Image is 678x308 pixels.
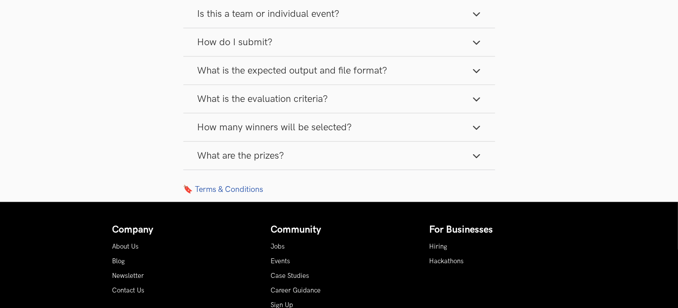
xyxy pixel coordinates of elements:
h4: Company [112,224,249,236]
span: Is this a team or individual event? [198,8,340,20]
span: How do I submit? [198,36,273,48]
a: Newsletter [112,272,144,280]
button: How many winners will be selected? [183,113,495,141]
button: What is the expected output and file format? [183,57,495,85]
a: Jobs [271,243,285,250]
a: 🔖 Terms & Conditions [183,184,495,194]
h4: Community [271,224,407,236]
button: What is the evaluation criteria? [183,85,495,113]
a: Career Guidance [271,287,321,294]
button: What are the prizes? [183,142,495,170]
span: What are the prizes? [198,150,284,162]
a: Blog [112,257,125,265]
span: How many winners will be selected? [198,121,352,133]
a: Hackathons [430,257,464,265]
a: Contact Us [112,287,145,294]
h4: For Businesses [430,224,566,236]
span: What is the expected output and file format? [198,65,387,77]
span: What is the evaluation criteria? [198,93,328,105]
button: How do I submit? [183,28,495,56]
a: About Us [112,243,139,250]
a: Hiring [430,243,448,250]
a: Case Studies [271,272,310,280]
a: Events [271,257,291,265]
